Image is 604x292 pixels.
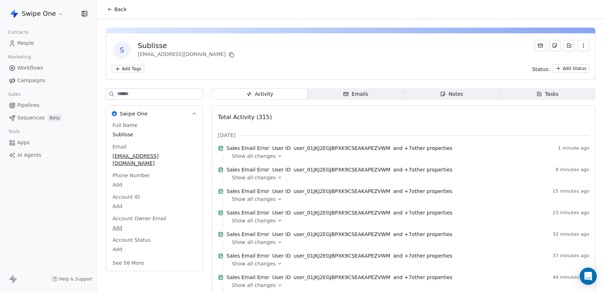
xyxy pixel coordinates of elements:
[113,131,196,138] span: Sublisse
[17,77,45,84] span: Campaigns
[5,89,24,100] span: Sales
[17,139,30,146] span: Apps
[111,172,151,179] span: Phone Number
[232,239,584,246] a: Show all changes
[113,224,196,231] span: Add
[393,145,453,152] span: and + 7 other properties
[138,51,236,59] div: [EMAIL_ADDRESS][DOMAIN_NAME]
[111,236,152,244] span: Account Status
[6,112,91,124] a: SequencesBeta
[232,174,276,181] span: Show all changes
[293,145,390,152] span: user_01JKJ2EGJBPXK9CSEAKAPEZVWM
[553,231,589,237] span: 32 minutes ago
[138,41,236,51] div: Sublisse
[232,282,276,289] span: Show all changes
[10,9,19,18] img: Swipe%20One%20Logo%201-1.svg
[272,274,290,281] span: User ID
[52,276,92,282] a: Help & Support
[293,209,390,216] span: user_01JKJ2EGJBPXK9CSEAKAPEZVWM
[47,114,62,122] span: Beta
[17,102,40,109] span: Pipelines
[111,143,128,150] span: Email
[536,90,559,98] div: Tasks
[226,274,269,281] span: Sales Email Error
[113,246,196,253] span: Add
[272,209,290,216] span: User ID
[272,145,290,152] span: User ID
[232,282,584,289] a: Show all changes
[293,274,390,281] span: user_01JKJ2EGJBPXK9CSEAKAPEZVWM
[393,209,453,216] span: and + 7 other properties
[111,122,139,129] span: Full Name
[232,217,276,224] span: Show all changes
[553,210,589,216] span: 23 minutes ago
[226,188,269,195] span: Sales Email Error
[293,166,390,173] span: user_01JKJ2EGJBPXK9CSEAKAPEZVWM
[232,174,584,181] a: Show all changes
[272,252,290,259] span: User ID
[553,188,589,194] span: 15 minutes ago
[5,27,32,38] span: Contacts
[232,152,584,160] a: Show all changes
[17,64,43,72] span: Workflows
[232,260,276,267] span: Show all changes
[6,75,91,86] a: Campaigns
[113,181,196,188] span: Add
[558,145,589,151] span: 1 minute ago
[106,106,203,122] button: Swipe OneSwipe One
[5,126,23,137] span: Tools
[6,99,91,111] a: Pipelines
[232,260,584,267] a: Show all changes
[272,231,290,238] span: User ID
[293,231,390,238] span: user_01JKJ2EGJBPXK9CSEAKAPEZVWM
[22,9,56,18] span: Swipe One
[108,256,148,269] button: See 58 More
[553,274,589,280] span: 44 minutes ago
[232,239,276,246] span: Show all changes
[343,90,368,98] div: Emails
[113,41,131,58] span: S
[232,196,276,203] span: Show all changes
[226,252,269,259] span: Sales Email Error
[226,231,269,238] span: Sales Email Error
[393,166,453,173] span: and + 7 other properties
[218,132,235,139] span: [DATE]
[111,215,168,222] span: Account Owner Email
[5,52,34,62] span: Marketing
[112,111,117,116] img: Swipe One
[6,37,91,49] a: People
[553,64,589,73] button: Add Status
[293,188,390,195] span: user_01JKJ2EGJBPXK9CSEAKAPEZVWM
[553,253,589,259] span: 37 minutes ago
[17,39,34,47] span: People
[111,193,141,201] span: Account ID
[59,276,92,282] span: Help & Support
[120,110,148,117] span: Swipe One
[218,114,272,121] span: Total Activity (315)
[6,137,91,149] a: Apps
[114,6,127,13] span: Back
[226,145,269,152] span: Sales Email Error
[580,268,597,285] div: Open Intercom Messenger
[232,196,584,203] a: Show all changes
[393,188,453,195] span: and + 7 other properties
[272,166,290,173] span: User ID
[113,203,196,210] span: Add
[393,274,453,281] span: and + 7 other properties
[393,252,453,259] span: and + 7 other properties
[6,62,91,74] a: Workflows
[440,90,463,98] div: Notes
[393,231,453,238] span: and + 7 other properties
[106,122,203,271] div: Swipe OneSwipe One
[113,152,196,167] span: [EMAIL_ADDRESS][DOMAIN_NAME]
[226,209,269,216] span: Sales Email Error
[293,252,390,259] span: user_01JKJ2EGJBPXK9CSEAKAPEZVWM
[9,8,65,20] button: Swipe One
[532,66,550,73] span: Status:
[555,167,589,173] span: 8 minutes ago
[17,114,45,122] span: Sequences
[272,188,290,195] span: User ID
[17,151,41,159] span: AI Agents
[232,217,584,224] a: Show all changes
[6,149,91,161] a: AI Agents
